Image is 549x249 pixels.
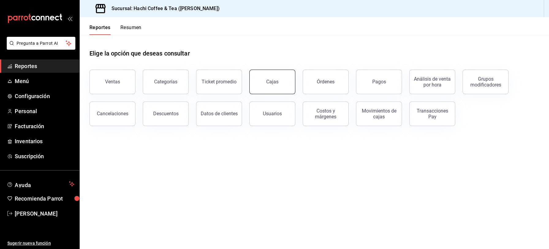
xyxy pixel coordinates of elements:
[97,111,128,117] div: Cancelaciones
[154,79,177,85] div: Categorías
[15,92,74,100] span: Configuración
[372,79,386,85] div: Pagos
[356,102,402,126] button: Movimientos de cajas
[15,209,74,218] span: [PERSON_NAME]
[107,5,220,12] h3: Sucursal: Hachi Coffee & Tea ([PERSON_NAME])
[15,194,74,203] span: Recomienda Parrot
[15,137,74,145] span: Inventarios
[105,79,120,85] div: Ventas
[409,70,455,94] button: Análisis de venta por hora
[266,79,278,85] div: Cajas
[89,25,142,35] div: navigation tabs
[89,70,135,94] button: Ventas
[143,102,189,126] button: Descuentos
[7,37,75,50] button: Pregunta a Parrot AI
[89,25,111,35] button: Reportes
[201,111,238,117] div: Datos de clientes
[15,122,74,130] span: Facturación
[413,76,451,88] div: Análisis de venta por hora
[89,49,190,58] h1: Elige la opción que deseas consultar
[467,76,505,88] div: Grupos modificadores
[249,70,295,94] button: Cajas
[153,111,179,117] div: Descuentos
[196,70,242,94] button: Ticket promedio
[15,180,66,188] span: Ayuda
[15,152,74,160] span: Suscripción
[263,111,282,117] div: Usuarios
[196,102,242,126] button: Datos de clientes
[89,102,135,126] button: Cancelaciones
[413,108,451,120] div: Transacciones Pay
[15,107,74,115] span: Personal
[303,102,349,126] button: Costos y márgenes
[202,79,237,85] div: Ticket promedio
[356,70,402,94] button: Pagos
[143,70,189,94] button: Categorías
[67,16,72,21] button: open_drawer_menu
[17,40,66,47] span: Pregunta a Parrot AI
[303,70,349,94] button: Órdenes
[120,25,142,35] button: Resumen
[307,108,345,120] div: Costos y márgenes
[409,102,455,126] button: Transacciones Pay
[15,77,74,85] span: Menú
[317,79,335,85] div: Órdenes
[4,44,75,51] a: Pregunta a Parrot AI
[360,108,398,120] div: Movimientos de cajas
[15,62,74,70] span: Reportes
[249,102,295,126] button: Usuarios
[7,240,74,247] span: Sugerir nueva función
[463,70,509,94] button: Grupos modificadores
